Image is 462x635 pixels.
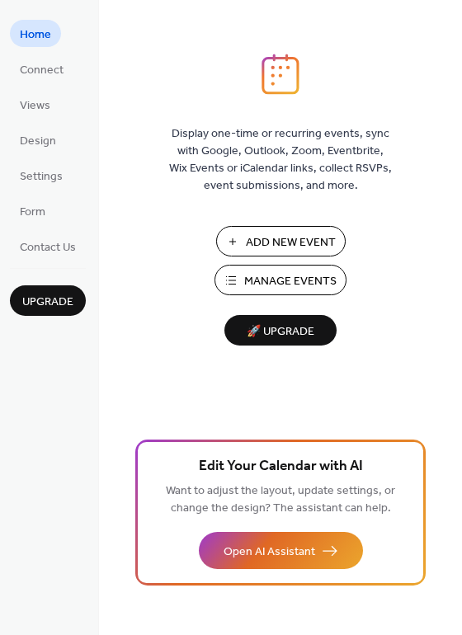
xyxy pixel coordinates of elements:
[10,162,73,189] a: Settings
[262,54,299,95] img: logo_icon.svg
[20,97,50,115] span: Views
[199,532,363,569] button: Open AI Assistant
[22,294,73,311] span: Upgrade
[20,204,45,221] span: Form
[20,26,51,44] span: Home
[20,168,63,186] span: Settings
[166,480,395,520] span: Want to adjust the layout, update settings, or change the design? The assistant can help.
[224,315,337,346] button: 🚀 Upgrade
[246,234,336,252] span: Add New Event
[10,20,61,47] a: Home
[10,285,86,316] button: Upgrade
[10,91,60,118] a: Views
[199,455,363,478] span: Edit Your Calendar with AI
[234,321,327,343] span: 🚀 Upgrade
[10,197,55,224] a: Form
[244,273,337,290] span: Manage Events
[224,543,315,561] span: Open AI Assistant
[10,55,73,82] a: Connect
[10,126,66,153] a: Design
[216,226,346,256] button: Add New Event
[20,239,76,256] span: Contact Us
[10,233,86,260] a: Contact Us
[169,125,392,195] span: Display one-time or recurring events, sync with Google, Outlook, Zoom, Eventbrite, Wix Events or ...
[20,62,64,79] span: Connect
[214,265,346,295] button: Manage Events
[20,133,56,150] span: Design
